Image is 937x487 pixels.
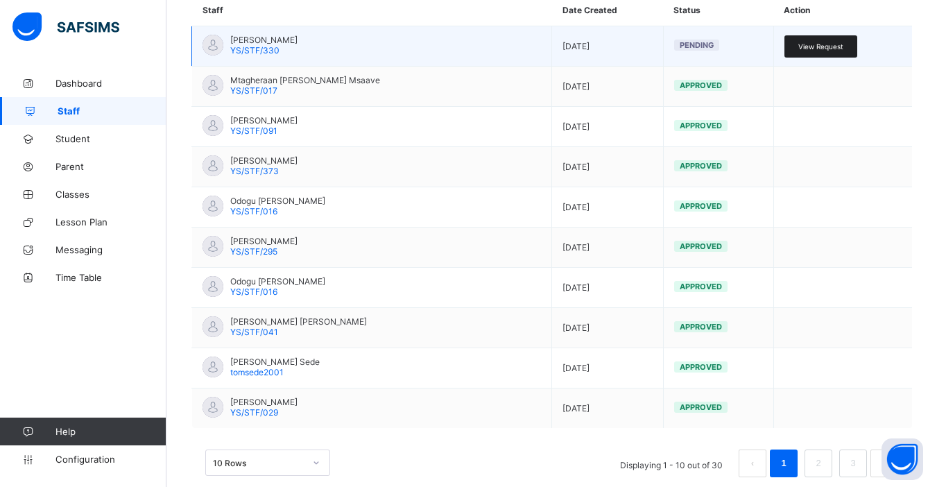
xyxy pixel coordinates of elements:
[203,276,223,297] img: default.svg
[203,115,223,136] img: default.svg
[230,126,277,136] span: YS/STF/091
[770,450,798,477] li: 1
[230,367,284,377] span: tomsede2001
[562,81,653,92] span: [DATE]
[680,161,722,171] span: Approved
[562,242,653,253] span: [DATE]
[230,35,298,45] span: [PERSON_NAME]
[230,276,325,287] span: Odogu [PERSON_NAME]
[870,450,898,477] button: next page
[203,75,223,96] img: default.svg
[230,327,278,337] span: YS/STF/041
[610,450,733,477] li: Displaying 1 - 10 out of 30
[798,42,843,51] span: View Request
[230,155,298,166] span: [PERSON_NAME]
[230,246,277,257] span: YS/STF/295
[562,41,653,51] span: [DATE]
[870,450,898,477] li: 下一页
[55,189,166,200] span: Classes
[213,458,304,468] div: 10 Rows
[680,282,722,291] span: Approved
[562,162,653,172] span: [DATE]
[839,450,867,477] li: 3
[203,155,223,176] img: default.svg
[230,196,325,206] span: Odogu [PERSON_NAME]
[680,40,714,50] span: Pending
[230,75,380,85] span: Mtagheraan [PERSON_NAME] Msaave
[230,45,280,55] span: YS/STF/330
[680,402,722,412] span: Approved
[562,363,653,373] span: [DATE]
[55,216,166,228] span: Lesson Plan
[562,121,653,132] span: [DATE]
[680,80,722,90] span: Approved
[739,450,766,477] button: prev page
[680,322,722,332] span: Approved
[203,357,223,377] img: default.svg
[739,450,766,477] li: 上一页
[230,236,298,246] span: [PERSON_NAME]
[55,426,166,437] span: Help
[230,85,277,96] span: YS/STF/017
[203,196,223,216] img: default.svg
[805,450,832,477] li: 2
[58,105,166,117] span: Staff
[562,202,653,212] span: [DATE]
[55,133,166,144] span: Student
[55,244,166,255] span: Messaging
[55,272,166,283] span: Time Table
[230,407,278,418] span: YS/STF/029
[777,454,790,472] a: 1
[882,438,923,480] button: Open asap
[230,357,320,367] span: [PERSON_NAME] Sede
[562,403,653,413] span: [DATE]
[562,323,653,333] span: [DATE]
[811,454,825,472] a: 2
[55,454,166,465] span: Configuration
[230,166,279,176] span: YS/STF/373
[680,121,722,130] span: Approved
[230,115,298,126] span: [PERSON_NAME]
[680,241,722,251] span: Approved
[846,454,859,472] a: 3
[203,35,223,55] img: default.svg
[230,287,277,297] span: YS/STF/016
[55,78,166,89] span: Dashboard
[680,362,722,372] span: Approved
[562,282,653,293] span: [DATE]
[203,397,223,418] img: default.svg
[203,316,223,337] img: default.svg
[680,201,722,211] span: Approved
[230,316,367,327] span: [PERSON_NAME] [PERSON_NAME]
[203,236,223,257] img: default.svg
[12,12,119,42] img: safsims
[55,161,166,172] span: Parent
[230,397,298,407] span: [PERSON_NAME]
[230,206,277,216] span: YS/STF/016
